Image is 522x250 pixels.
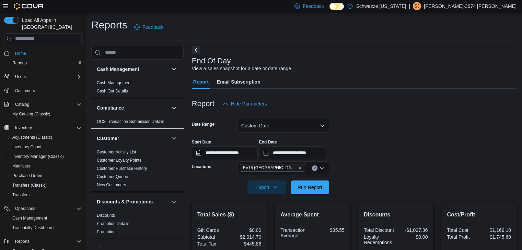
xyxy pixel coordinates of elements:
span: Traceabilty Dashboard [10,224,82,232]
span: Catalog [12,100,82,109]
span: Reports [12,60,27,66]
button: Adjustments (Classic) [7,133,84,142]
img: Cova [14,3,44,10]
input: Press the down key to open a popover containing a calendar. [192,146,258,160]
a: Promotion Details [97,221,129,226]
span: Operations [12,204,82,213]
button: Users [1,72,84,82]
span: Load All Apps in [GEOGRAPHIC_DATA] [19,17,82,30]
span: Customer Purchase History [97,166,147,171]
div: View a sales snapshot for a date or date range. [192,65,292,72]
button: Cash Management [170,65,178,73]
span: Promotion Details [97,221,129,226]
span: Hide Parameters [231,100,267,107]
a: Customer Loyalty Points [97,158,141,163]
button: Inventory [1,123,84,133]
span: Customer Queue [97,174,128,179]
span: Inventory [12,124,82,132]
span: Cash Management [10,214,82,222]
div: Total Profit [447,234,477,240]
p: | [409,2,410,10]
button: Operations [12,204,38,213]
button: Inventory Manager (Classic) [7,152,84,161]
button: Export [247,180,286,194]
label: Date Range [192,122,216,127]
span: Catalog [15,102,29,107]
a: Manifests [10,162,33,170]
button: Cash Management [97,66,169,73]
a: Customer Queue [97,174,128,179]
a: Traceabilty Dashboard [10,224,56,232]
a: My Catalog (Classic) [10,110,53,118]
button: Next [192,46,200,54]
span: Operations [15,206,35,211]
a: Discounts [97,213,115,218]
h2: Average Spent [280,211,345,219]
label: End Date [259,139,277,145]
span: Cash Management [12,215,47,221]
button: Inventory [12,124,35,132]
span: Users [12,73,82,81]
span: Customers [15,88,35,93]
button: Remove EV15 Las Cruces North from selection in this group [298,166,302,170]
label: Locations [192,164,211,170]
p: Schwazze [US_STATE] [356,2,406,10]
span: Cash Management [97,80,131,86]
span: Home [15,51,26,56]
a: Inventory Count [10,143,44,151]
a: Adjustments (Classic) [10,133,55,141]
span: Reports [12,237,82,246]
div: Transaction Average [280,227,311,238]
div: $35.55 [314,227,345,233]
div: Loyalty Redemptions [364,234,394,245]
button: Customers [1,86,84,96]
input: Press the down key to open a popover containing a calendar. [259,146,325,160]
span: Inventory Count [12,144,42,150]
span: Reports [10,59,82,67]
span: Inventory Count [10,143,82,151]
div: $1,745.60 [480,234,511,240]
div: $1,169.10 [480,227,511,233]
span: Discounts [97,213,115,218]
button: Transfers [7,190,84,200]
a: New Customers [97,183,126,187]
div: $2,914.70 [231,234,261,240]
p: [PERSON_NAME]-3674 [PERSON_NAME] [424,2,517,10]
h3: Discounts & Promotions [97,198,153,205]
div: $0.00 [231,227,261,233]
span: Report [193,75,209,89]
div: Total Discount [364,227,394,233]
a: Home [12,49,29,58]
button: Customer [97,135,169,142]
h2: Total Sales ($) [197,211,262,219]
span: Transfers (Classic) [10,181,82,189]
span: Reports [15,239,30,244]
span: Cash Out Details [97,88,128,94]
a: Cash Management [97,80,131,85]
span: OCS Transaction Submission Details [97,119,164,124]
h3: Compliance [97,104,124,111]
div: Total Cost [447,227,477,233]
span: Export [252,180,282,194]
span: Transfers [10,191,82,199]
a: Inventory Manager (Classic) [10,152,67,161]
div: Cash Management [91,79,184,98]
h1: Reports [91,18,127,32]
a: Customer Activity List [97,150,136,154]
button: Discounts & Promotions [170,198,178,206]
div: Total Tax [197,241,228,247]
a: Feedback [131,20,166,34]
span: Feedback [142,24,163,30]
button: Manifests [7,161,84,171]
button: Custom Date [237,119,329,133]
span: Adjustments (Classic) [10,133,82,141]
button: Traceabilty Dashboard [7,223,84,233]
div: Compliance [91,117,184,128]
a: Reports [10,59,30,67]
div: Subtotal [197,234,228,240]
h3: Cash Management [97,66,139,73]
span: S3 [415,2,420,10]
button: Reports [1,237,84,246]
